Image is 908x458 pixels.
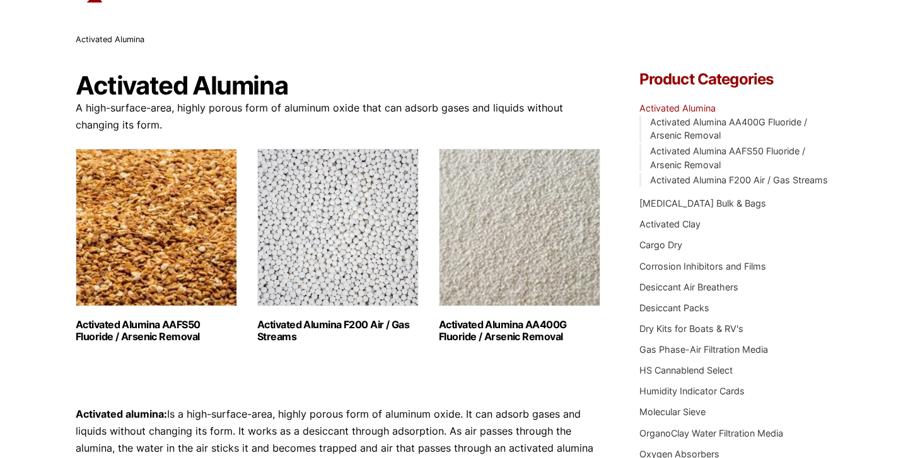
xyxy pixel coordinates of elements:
a: Visit product category Activated Alumina AA400G Fluoride / Arsenic Removal [439,149,600,343]
a: Activated Alumina AAFS50 Fluoride / Arsenic Removal [650,146,805,170]
a: Visit product category Activated Alumina AAFS50 Fluoride / Arsenic Removal [76,149,237,343]
a: Desiccant Packs [639,302,709,313]
a: Cargo Dry [639,239,682,250]
a: Desiccant Air Breathers [639,282,738,292]
h2: Activated Alumina AA400G Fluoride / Arsenic Removal [439,319,600,343]
img: Activated Alumina AAFS50 Fluoride / Arsenic Removal [76,149,237,306]
img: Activated Alumina AA400G Fluoride / Arsenic Removal [439,149,600,306]
a: Activated Alumina F200 Air / Gas Streams [650,175,828,185]
a: Dry Kits for Boats & RV's [639,323,743,334]
a: [MEDICAL_DATA] Bulk & Bags [639,198,766,209]
a: Activated Alumina AA400G Fluoride / Arsenic Removal [650,117,807,141]
a: Gas Phase-Air Filtration Media [639,344,768,355]
span: Activated Alumina [76,35,144,44]
a: OrganoClay Water Filtration Media [639,428,783,438]
h1: Activated Alumina [76,72,602,100]
h2: Activated Alumina F200 Air / Gas Streams [257,319,419,343]
a: Corrosion Inhibitors and Films [639,261,766,272]
strong: Activated alumina: [76,408,167,420]
a: Humidity Indicator Cards [639,386,745,396]
p: A high-surface-area, highly porous form of aluminum oxide that can adsorb gases and liquids witho... [76,100,602,134]
a: Activated Alumina [639,103,716,113]
h4: Product Categories [639,72,832,87]
a: HS Cannablend Select [639,365,733,375]
h2: Activated Alumina AAFS50 Fluoride / Arsenic Removal [76,319,237,343]
a: Molecular Sieve [639,406,706,417]
a: Visit product category Activated Alumina F200 Air / Gas Streams [257,149,419,343]
img: Activated Alumina F200 Air / Gas Streams [257,149,419,306]
a: Activated Clay [639,219,701,229]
